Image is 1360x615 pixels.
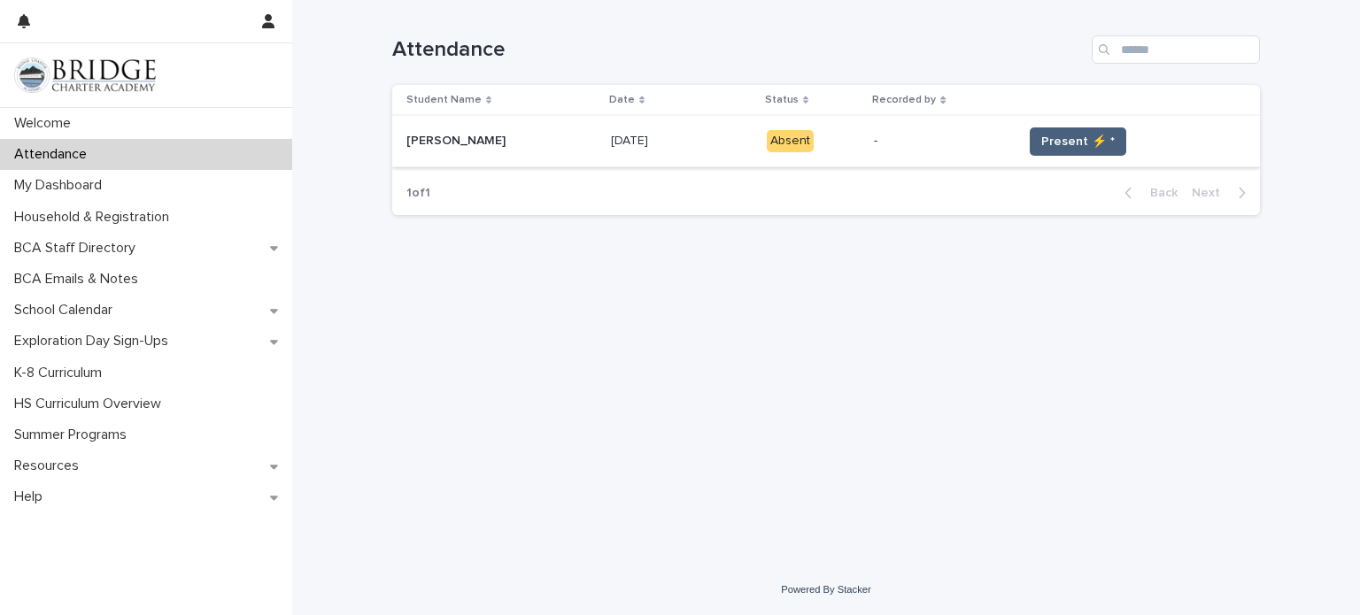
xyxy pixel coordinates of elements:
p: Date [609,90,635,110]
p: Help [7,488,57,505]
p: Household & Registration [7,209,183,226]
button: Back [1110,185,1185,201]
p: 1 of 1 [392,172,444,215]
span: Present ⚡ * [1041,133,1115,150]
tr: [PERSON_NAME][PERSON_NAME] [DATE][DATE] Absent-Present ⚡ * [392,116,1260,167]
p: Status [765,90,799,110]
input: Search [1092,35,1260,64]
span: Back [1140,187,1178,199]
p: Welcome [7,115,85,132]
p: [PERSON_NAME] [406,130,509,149]
span: Next [1192,187,1231,199]
button: Next [1185,185,1260,201]
p: Resources [7,457,93,474]
img: V1C1m3IdTEidaUdm9Hs0 [14,58,156,93]
button: Present ⚡ * [1030,127,1126,156]
p: Attendance [7,146,101,163]
p: - [874,134,1008,149]
p: [DATE] [611,130,652,149]
div: Absent [767,130,814,152]
p: BCA Staff Directory [7,240,150,257]
p: Student Name [406,90,482,110]
p: Exploration Day Sign-Ups [7,333,182,350]
p: BCA Emails & Notes [7,271,152,288]
p: Recorded by [872,90,936,110]
h1: Attendance [392,37,1085,63]
p: My Dashboard [7,177,116,194]
p: Summer Programs [7,427,141,443]
p: HS Curriculum Overview [7,396,175,412]
p: School Calendar [7,302,127,319]
p: K-8 Curriculum [7,365,116,381]
a: Powered By Stacker [781,584,870,595]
